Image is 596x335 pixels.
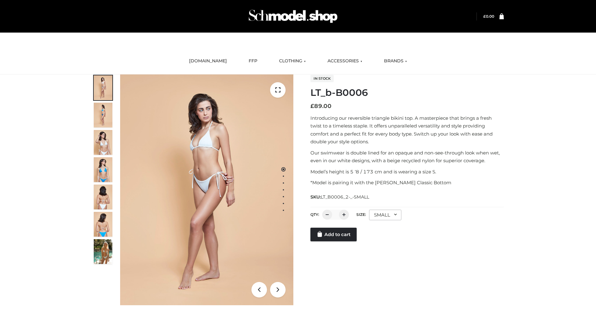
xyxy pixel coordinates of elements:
img: ArielClassicBikiniTop_CloudNine_AzureSky_OW114ECO_1-scaled.jpg [94,75,112,100]
img: ArielClassicBikiniTop_CloudNine_AzureSky_OW114ECO_4-scaled.jpg [94,157,112,182]
img: Arieltop_CloudNine_AzureSky2.jpg [94,239,112,264]
img: Schmodel Admin 964 [246,4,340,29]
img: ArielClassicBikiniTop_CloudNine_AzureSky_OW114ECO_3-scaled.jpg [94,130,112,155]
span: LT_B0006_2-_-SMALL [321,194,369,200]
bdi: 89.00 [310,103,332,109]
p: Our swimwear is double lined for an opaque and non-see-through look when wet, even in our white d... [310,149,504,165]
span: SKU: [310,193,370,201]
div: SMALL [369,210,401,220]
span: In stock [310,75,334,82]
a: ACCESSORIES [323,54,367,68]
img: ArielClassicBikiniTop_CloudNine_AzureSky_OW114ECO_2-scaled.jpg [94,103,112,127]
p: Model’s height is 5 ‘8 / 173 cm and is wearing a size S. [310,168,504,176]
a: CLOTHING [274,54,310,68]
span: £ [483,14,486,19]
a: FFP [244,54,262,68]
a: Add to cart [310,228,357,241]
label: QTY: [310,212,319,217]
bdi: 0.00 [483,14,494,19]
h1: LT_b-B0006 [310,87,504,98]
a: [DOMAIN_NAME] [184,54,232,68]
p: Introducing our reversible triangle bikini top. A masterpiece that brings a fresh twist to a time... [310,114,504,146]
p: *Model is pairing it with the [PERSON_NAME] Classic Bottom [310,179,504,187]
a: BRANDS [379,54,412,68]
span: £ [310,103,314,109]
img: ArielClassicBikiniTop_CloudNine_AzureSky_OW114ECO_1 [120,74,293,305]
a: £0.00 [483,14,494,19]
img: ArielClassicBikiniTop_CloudNine_AzureSky_OW114ECO_7-scaled.jpg [94,185,112,209]
img: ArielClassicBikiniTop_CloudNine_AzureSky_OW114ECO_8-scaled.jpg [94,212,112,237]
label: Size: [356,212,366,217]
